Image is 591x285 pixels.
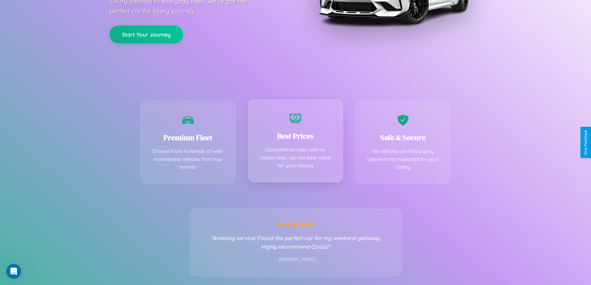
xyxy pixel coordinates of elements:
p: Competitive rates with no hidden fees. Get the best value for your money [257,146,334,170]
h3: Best Prices [257,131,334,141]
h3: Safe & Secure [365,132,441,143]
p: All vehicles are thoroughly cleaned and inspected for your safety [365,147,441,171]
p: "Amazing service! Found the perfect car for my weekend getaway. Highly recommend CarGo!" [203,234,389,251]
p: Choose from hundreds of well-maintained vehicles from top brands [150,147,226,171]
div: Give Feedback [584,130,588,155]
h3: Premium Fleet [150,132,226,143]
button: Start Your Journey [110,25,183,43]
iframe: Intercom live chat [6,264,21,279]
p: - [PERSON_NAME] [203,256,389,264]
